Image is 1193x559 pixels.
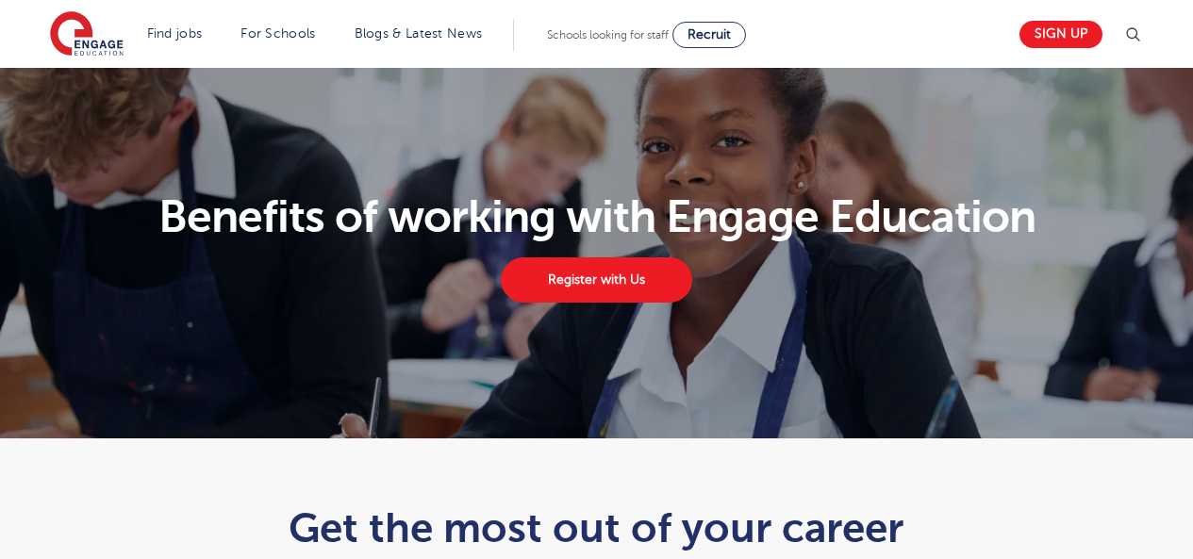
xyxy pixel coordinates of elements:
[50,11,124,58] img: Engage Education
[688,27,731,41] span: Recruit
[672,22,746,48] a: Recruit
[240,26,315,41] a: For Schools
[501,257,691,303] a: Register with Us
[355,26,483,41] a: Blogs & Latest News
[547,28,669,41] span: Schools looking for staff
[39,194,1154,239] h1: Benefits of working with Engage Education
[147,26,203,41] a: Find jobs
[1019,21,1102,48] a: Sign up
[134,504,1059,551] h1: Get the most out of your career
